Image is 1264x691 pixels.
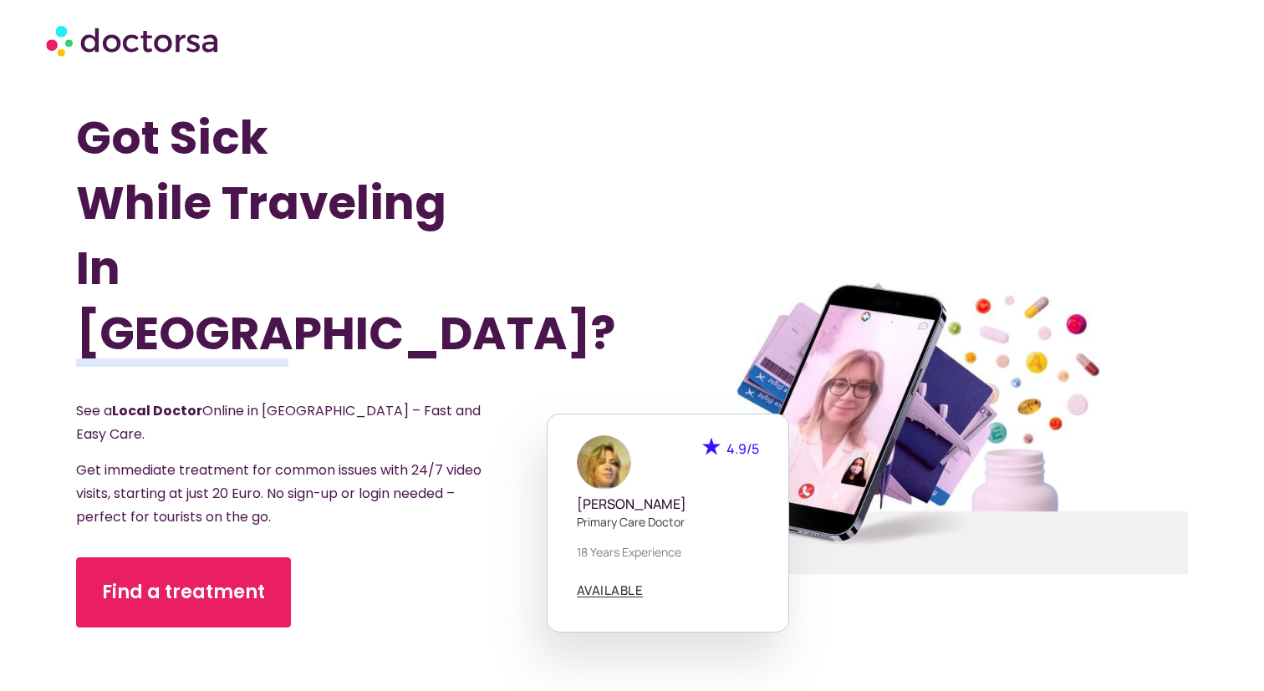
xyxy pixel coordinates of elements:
[76,557,291,627] a: Find a treatment
[577,543,759,561] p: 18 years experience
[726,439,759,458] span: 4.9/5
[76,460,482,526] span: Get immediate treatment for common issues with 24/7 video visits, starting at just 20 Euro. No si...
[577,584,644,597] a: AVAILABLE
[76,105,549,366] h1: Got Sick While Traveling In [GEOGRAPHIC_DATA]?
[577,513,759,531] p: Primary care doctor
[112,401,202,420] strong: Local Doctor
[577,584,644,597] span: AVAILABLE
[102,579,265,606] span: Find a treatment
[577,496,759,512] h5: [PERSON_NAME]
[76,401,481,444] span: See a Online in [GEOGRAPHIC_DATA] – Fast and Easy Care.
